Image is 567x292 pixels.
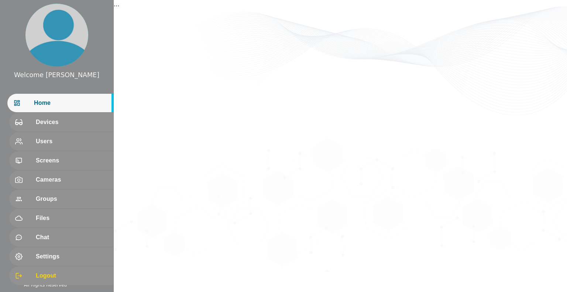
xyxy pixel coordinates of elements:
span: Chat [36,233,107,242]
img: profile.png [25,4,88,66]
span: Home [34,99,107,107]
div: Welcome [PERSON_NAME] [14,70,99,80]
div: Files [9,209,113,227]
div: Devices [9,113,113,131]
div: Cameras [9,171,113,189]
span: Logout [36,271,107,280]
div: Home [7,94,113,112]
div: Groups [9,190,113,208]
div: Screens [9,151,113,170]
div: Chat [9,228,113,247]
span: Settings [36,252,107,261]
span: Groups [36,195,107,203]
span: Cameras [36,175,107,184]
div: Logout [9,267,113,285]
div: Settings [9,247,113,266]
div: Users [9,132,113,151]
span: Files [36,214,107,223]
span: Screens [36,156,107,165]
span: Devices [36,118,107,127]
span: Users [36,137,107,146]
